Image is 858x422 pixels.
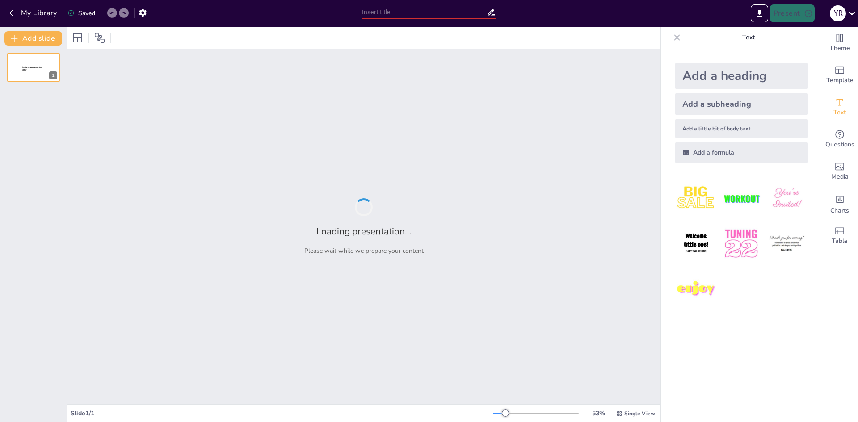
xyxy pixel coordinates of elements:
[684,27,813,48] p: Text
[588,409,609,418] div: 53 %
[829,43,850,53] span: Theme
[830,5,846,21] div: Y R
[822,27,858,59] div: Change the overall theme
[770,4,815,22] button: Present
[7,53,60,82] div: 1
[67,9,95,17] div: Saved
[822,59,858,91] div: Add ready made slides
[720,178,762,219] img: 2.jpeg
[822,91,858,123] div: Add text boxes
[316,225,412,238] h2: Loading presentation...
[720,223,762,264] img: 5.jpeg
[304,247,424,255] p: Please wait while we prepare your content
[822,188,858,220] div: Add charts and graphs
[832,236,848,246] span: Table
[22,66,42,71] span: Sendsteps presentation editor
[766,223,808,264] img: 6.jpeg
[822,220,858,252] div: Add a table
[833,108,846,117] span: Text
[766,178,808,219] img: 3.jpeg
[71,409,493,418] div: Slide 1 / 1
[71,31,85,45] div: Layout
[7,6,61,20] button: My Library
[675,223,717,264] img: 4.jpeg
[831,172,849,182] span: Media
[624,410,655,417] span: Single View
[826,75,854,85] span: Template
[675,63,808,89] div: Add a heading
[751,4,768,22] button: Export to PowerPoint
[830,206,849,216] span: Charts
[675,178,717,219] img: 1.jpeg
[675,142,808,163] div: Add a formula
[362,6,487,19] input: Insert title
[822,155,858,188] div: Add images, graphics, shapes or video
[49,71,57,79] div: 1
[675,268,717,310] img: 7.jpeg
[825,140,854,150] span: Questions
[675,93,808,115] div: Add a subheading
[94,33,105,43] span: Position
[4,31,62,46] button: Add slide
[830,4,846,22] button: Y R
[675,119,808,138] div: Add a little bit of body text
[822,123,858,155] div: Get real-time input from your audience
